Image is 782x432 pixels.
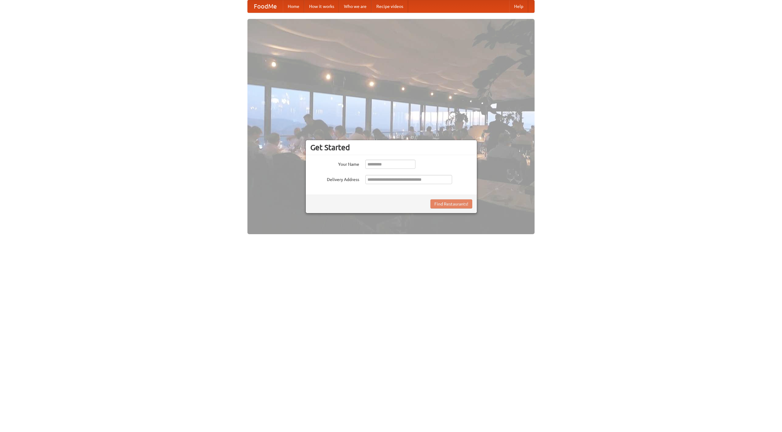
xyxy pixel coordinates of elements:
a: Help [509,0,528,13]
a: FoodMe [248,0,283,13]
label: Delivery Address [310,175,359,183]
a: Who we are [339,0,371,13]
label: Your Name [310,160,359,167]
a: How it works [304,0,339,13]
button: Find Restaurants! [430,199,472,209]
a: Home [283,0,304,13]
h3: Get Started [310,143,472,152]
a: Recipe videos [371,0,408,13]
